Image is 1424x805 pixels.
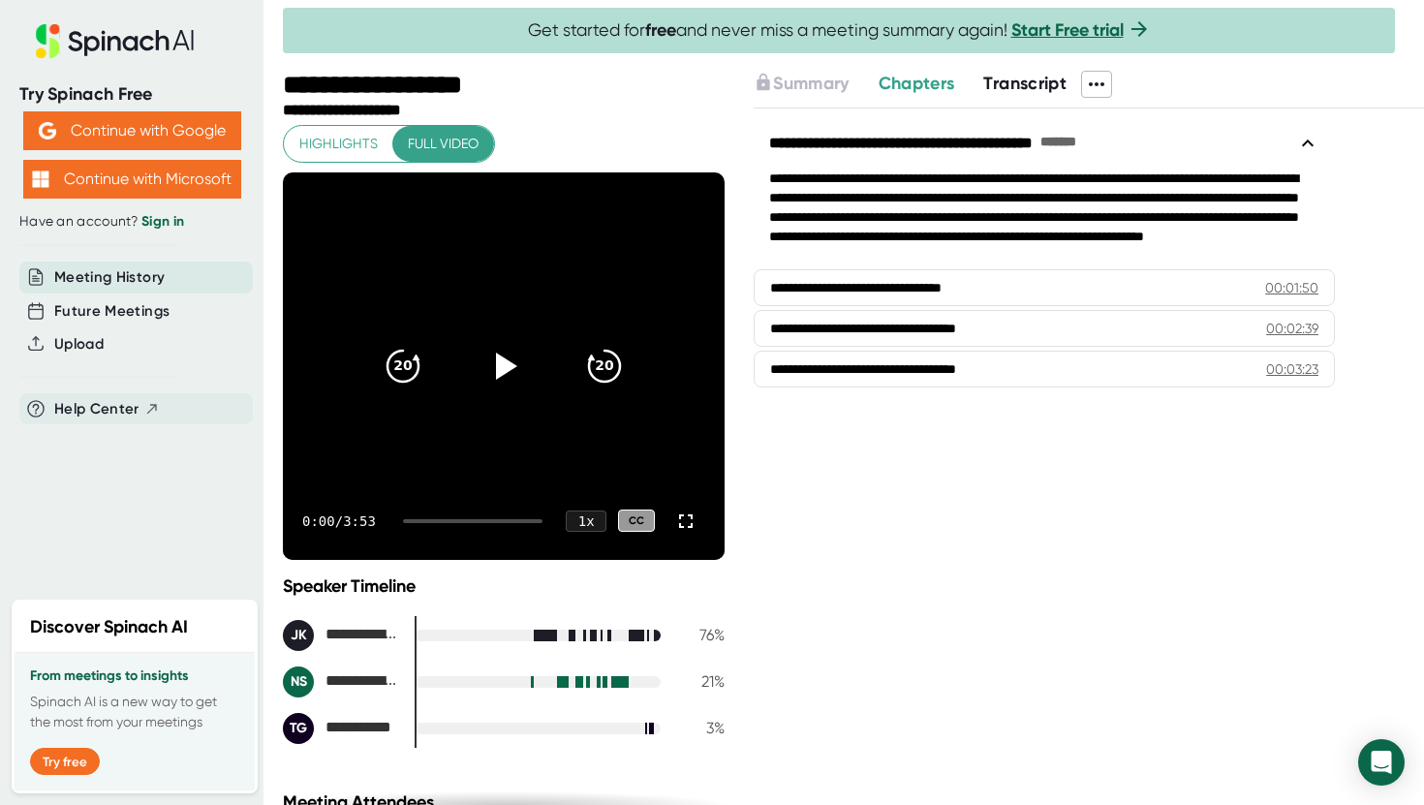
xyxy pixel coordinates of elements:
[754,71,849,97] button: Summary
[676,626,725,644] div: 76 %
[1266,319,1318,338] div: 00:02:39
[30,668,239,684] h3: From meetings to insights
[30,748,100,775] button: Try free
[773,73,849,94] span: Summary
[676,672,725,691] div: 21 %
[30,614,188,640] h2: Discover Spinach AI
[879,71,955,97] button: Chapters
[141,213,184,230] a: Sign in
[54,398,139,420] span: Help Center
[1011,19,1124,41] a: Start Free trial
[39,122,56,139] img: Aehbyd4JwY73AAAAAElFTkSuQmCC
[30,692,239,732] p: Spinach AI is a new way to get the most from your meetings
[302,513,380,529] div: 0:00 / 3:53
[54,266,165,289] button: Meeting History
[983,73,1067,94] span: Transcript
[23,160,241,199] button: Continue with Microsoft
[283,620,399,651] div: Jonathan Krasnow
[408,132,479,156] span: Full video
[283,575,725,597] div: Speaker Timeline
[283,666,399,697] div: Niya Suravarapu
[23,111,241,150] button: Continue with Google
[1358,739,1405,786] div: Open Intercom Messenger
[983,71,1067,97] button: Transcript
[283,620,314,651] div: JK
[284,126,393,162] button: Highlights
[676,719,725,737] div: 3 %
[754,71,878,98] div: Upgrade to access
[283,713,314,744] div: TG
[54,398,160,420] button: Help Center
[54,300,170,323] button: Future Meetings
[283,713,399,744] div: Tarang Goel
[566,511,606,532] div: 1 x
[1265,278,1318,297] div: 00:01:50
[299,132,378,156] span: Highlights
[19,213,244,231] div: Have an account?
[392,126,494,162] button: Full video
[528,19,1151,42] span: Get started for and never miss a meeting summary again!
[19,83,244,106] div: Try Spinach Free
[879,73,955,94] span: Chapters
[54,333,104,356] button: Upload
[645,19,676,41] b: free
[283,666,314,697] div: NS
[1266,359,1318,379] div: 00:03:23
[618,510,655,532] div: CC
